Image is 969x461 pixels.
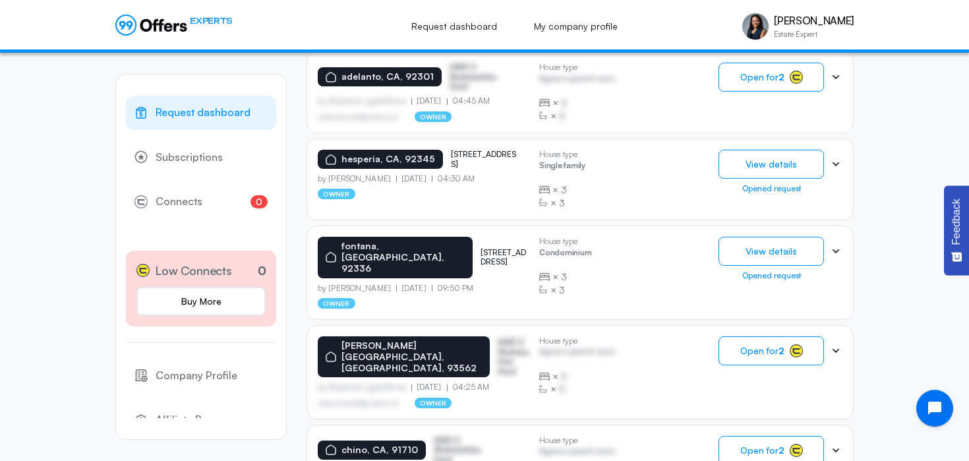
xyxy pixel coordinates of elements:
span: B [561,370,567,383]
span: B [559,109,565,123]
p: [DATE] [396,284,432,293]
p: chino, CA, 91710 [341,445,418,456]
p: 04:45 AM [447,96,490,106]
strong: 2 [778,71,784,82]
div: × [539,197,585,210]
div: Opened request [719,271,824,280]
button: View details [719,150,824,179]
p: 04:30 AM [432,174,475,183]
a: EXPERTS [115,15,232,36]
div: × [539,383,615,396]
a: Affiliate Program [126,403,276,437]
a: My company profile [519,12,632,41]
p: ASDF S Sfasfdasfdas Dasd [450,63,515,91]
div: × [539,96,615,109]
p: 04:25 AM [447,383,490,392]
a: Subscriptions [126,140,276,175]
div: × [539,284,591,297]
p: House type [539,237,591,246]
p: Single family [539,161,585,173]
button: Feedback - Show survey [944,185,969,275]
p: [PERSON_NAME] [774,15,854,27]
span: 3 [559,284,565,297]
div: × [539,270,591,284]
p: [DATE] [396,174,432,183]
p: Agrwsv qwervf oiuns [539,74,615,86]
p: hesperia, CA, 92345 [341,154,435,165]
p: [PERSON_NAME][GEOGRAPHIC_DATA], [GEOGRAPHIC_DATA], 93562 [341,340,482,373]
img: Vivienne Haroun [742,13,769,40]
p: ASDF S Sfasfdasfdas Dasd [498,338,529,376]
span: B [559,383,565,396]
span: 3 [561,270,567,284]
p: [DATE] [411,96,447,106]
p: House type [539,150,585,159]
p: by Afgdsrwe Ljgjkdfsbvas [318,96,411,106]
button: Open for2 [719,63,824,92]
span: Open for [740,445,784,456]
span: Low Connects [155,261,232,280]
span: 0 [250,195,268,208]
a: Company Profile [126,359,276,393]
span: 3 [559,197,565,210]
span: Affiliate Program [156,412,238,429]
div: × [539,370,615,383]
span: B [561,96,567,109]
p: owner [415,398,452,408]
span: Subscriptions [156,149,223,166]
strong: 2 [778,345,784,356]
button: View details [719,237,824,266]
p: House type [539,336,615,346]
div: Opened request [719,184,824,193]
div: × [539,109,615,123]
span: Open for [740,346,784,356]
p: Agrwsv qwervf oiuns [539,446,615,459]
p: [STREET_ADDRESS] [481,248,529,267]
span: Connects [156,193,202,210]
span: Company Profile [156,367,237,384]
p: House type [539,63,615,72]
p: [STREET_ADDRESS] [451,150,517,169]
p: by Afgdsrwe Ljgjkdfsbvas [318,383,411,392]
span: 3 [561,183,567,197]
p: Agrwsv qwervf oiuns [539,347,615,359]
span: Request dashboard [156,104,250,121]
span: EXPERTS [190,15,232,27]
strong: 2 [778,445,784,456]
p: owner [318,298,355,309]
button: Open for2 [719,336,824,365]
p: owner [415,111,452,122]
p: Condominium [539,248,591,261]
p: owner [318,189,355,199]
p: by [PERSON_NAME] [318,174,396,183]
p: 0 [258,262,266,280]
a: Connects0 [126,185,276,219]
div: × [539,183,585,197]
p: 09:50 PM [432,284,474,293]
p: by [PERSON_NAME] [318,284,396,293]
p: [DATE] [411,383,447,392]
p: asdfasdfasasfd@asdfasd.asf [318,399,399,407]
p: fontana, [GEOGRAPHIC_DATA], 92336 [341,241,465,274]
p: adelanto, CA, 92301 [341,71,434,82]
p: asdfasdfasasfd@asdfasd.asf [318,113,399,121]
a: Buy More [136,287,266,316]
p: House type [539,436,615,445]
p: Estate Expert [774,30,854,38]
a: Request dashboard [397,12,512,41]
span: Open for [740,72,784,82]
a: Request dashboard [126,96,276,130]
span: Feedback [951,199,962,245]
